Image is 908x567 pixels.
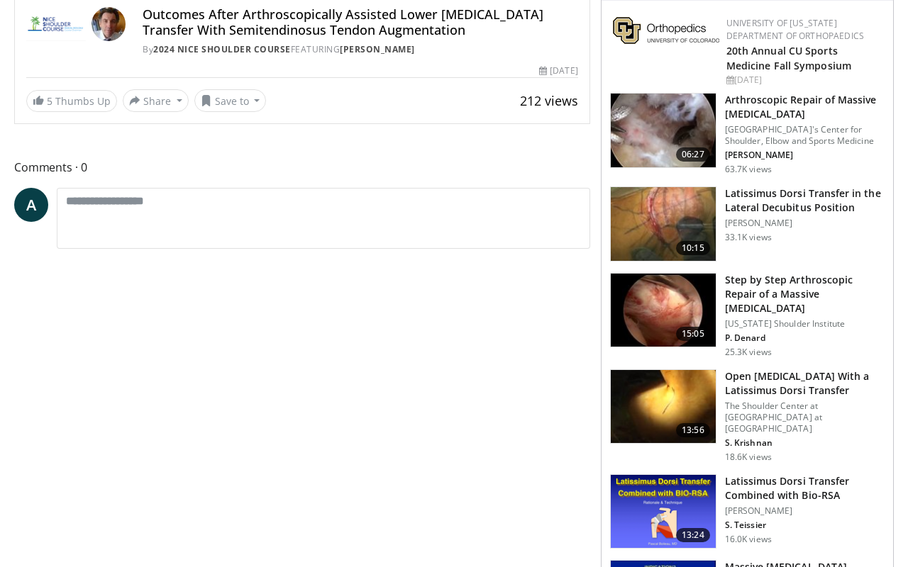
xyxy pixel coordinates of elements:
[725,93,885,121] h3: Arthroscopic Repair of Massive [MEDICAL_DATA]
[520,92,578,109] span: 212 views
[123,89,189,112] button: Share
[611,370,716,444] img: 38772_0000_3.png.150x105_q85_crop-smart_upscale.jpg
[725,332,885,344] p: P. Denard
[539,64,577,77] div: [DATE]
[26,90,117,112] a: 5 Thumbs Up
[725,273,885,315] h3: Step by Step Arthroscopic Repair of a Massive [MEDICAL_DATA]
[725,124,885,147] p: [GEOGRAPHIC_DATA]'s Center for Shoulder, Elbow and Sports Medicine
[14,188,48,222] a: A
[611,187,716,261] img: 38501_0000_3.png.150x105_q85_crop-smart_upscale.jpg
[725,520,885,531] p: S. Teissier
[725,347,772,358] p: 25.3K views
[611,475,716,549] img: 0e1bc6ad-fcf8-411c-9e25-b7d1f0109c17.png.150x105_q85_crop-smart_upscale.png
[726,17,864,42] a: University of [US_STATE] Department of Orthopaedics
[725,150,885,161] p: [PERSON_NAME]
[26,7,86,41] img: 2024 Nice Shoulder Course
[725,505,885,517] p: [PERSON_NAME]
[92,7,126,41] img: Avatar
[610,474,885,549] a: 13:24 Latissimus Dorsi Transfer Combined with Bio-RSA [PERSON_NAME] S. Teissier 16.0K views
[676,327,710,341] span: 15:05
[725,369,885,398] h3: Open [MEDICAL_DATA] With a Latissimus Dorsi Transfer
[194,89,267,112] button: Save to
[725,218,885,229] p: [PERSON_NAME]
[14,158,590,176] span: Comments 0
[613,17,719,44] img: 355603a8-37da-49b6-856f-e00d7e9307d3.png.150x105_q85_autocrop_double_scale_upscale_version-0.2.png
[143,7,577,38] h4: Outcomes After Arthroscopically Assisted Lower [MEDICAL_DATA] Transfer With Semitendinosus Tendon...
[725,437,885,449] p: S. Krishnan
[725,318,885,330] p: [US_STATE] Shoulder Institute
[725,400,885,434] p: The Shoulder Center at [GEOGRAPHIC_DATA] at [GEOGRAPHIC_DATA]
[676,528,710,542] span: 13:24
[726,44,851,72] a: 20th Annual CU Sports Medicine Fall Symposium
[153,43,291,55] a: 2024 Nice Shoulder Course
[143,43,577,56] div: By FEATURING
[725,232,772,243] p: 33.1K views
[611,94,716,167] img: 281021_0002_1.png.150x105_q85_crop-smart_upscale.jpg
[610,369,885,463] a: 13:56 Open [MEDICAL_DATA] With a Latissimus Dorsi Transfer The Shoulder Center at [GEOGRAPHIC_DAT...
[340,43,415,55] a: [PERSON_NAME]
[611,274,716,347] img: 7cd5bdb9-3b5e-40f2-a8f4-702d57719c06.150x105_q85_crop-smart_upscale.jpg
[725,474,885,503] h3: Latissimus Dorsi Transfer Combined with Bio-RSA
[610,186,885,262] a: 10:15 Latissimus Dorsi Transfer in the Lateral Decubitus Position [PERSON_NAME] 33.1K views
[676,241,710,255] span: 10:15
[47,94,52,108] span: 5
[676,147,710,162] span: 06:27
[610,273,885,358] a: 15:05 Step by Step Arthroscopic Repair of a Massive [MEDICAL_DATA] [US_STATE] Shoulder Institute ...
[610,93,885,175] a: 06:27 Arthroscopic Repair of Massive [MEDICAL_DATA] [GEOGRAPHIC_DATA]'s Center for Shoulder, Elbo...
[725,186,885,215] h3: Latissimus Dorsi Transfer in the Lateral Decubitus Position
[676,423,710,437] span: 13:56
[725,451,772,463] p: 18.6K views
[726,74,882,86] div: [DATE]
[725,534,772,545] p: 16.0K views
[725,164,772,175] p: 63.7K views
